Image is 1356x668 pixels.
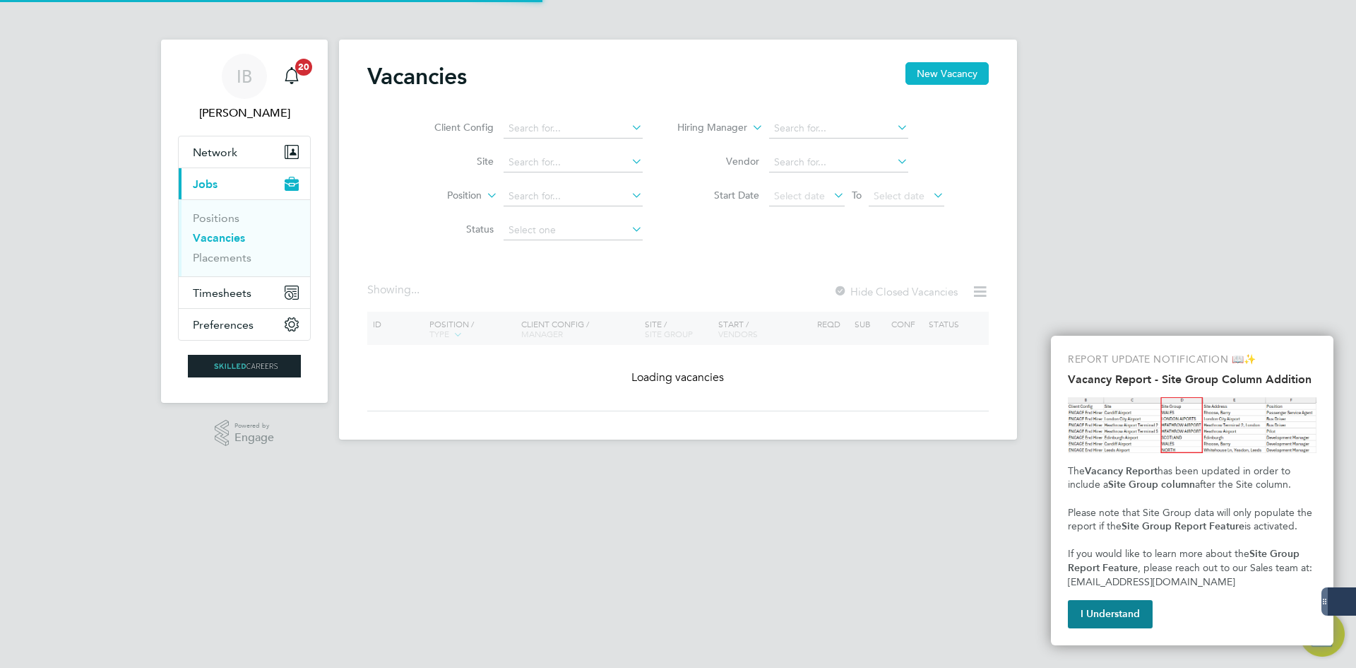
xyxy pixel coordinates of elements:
span: Jobs [193,177,218,191]
h2: Vacancies [367,62,467,90]
label: Position [400,189,482,203]
input: Search for... [769,119,908,139]
button: New Vacancy [905,62,989,85]
span: Preferences [193,318,254,332]
span: after the Site column. [1195,479,1291,491]
p: REPORT UPDATE NOTIFICATION 📖✨ [1068,353,1316,367]
img: Site Group Column in Vacancy Report [1068,397,1316,453]
strong: Vacancy Report [1085,465,1158,477]
span: If you would like to learn more about the [1068,548,1249,560]
h2: Vacancy Report - Site Group Column Addition [1068,373,1316,386]
span: Network [193,146,237,159]
span: To [847,186,866,204]
strong: Site Group column [1108,479,1195,491]
a: Go to account details [178,54,311,122]
span: Timesheets [193,286,251,300]
strong: Site Group Report Feature [1122,520,1244,532]
span: Select date [774,189,825,202]
input: Select one [504,221,643,240]
label: Start Date [678,189,759,201]
span: Select date [874,189,924,202]
input: Search for... [769,153,908,172]
img: skilledcareers-logo-retina.png [188,355,301,377]
label: Client Config [412,121,494,134]
input: Search for... [504,187,643,206]
nav: Main navigation [161,40,328,403]
span: Engage [234,432,274,444]
span: Isabelle Blackhall [178,105,311,122]
span: is activated. [1244,520,1297,532]
a: Go to home page [178,355,311,377]
input: Search for... [504,153,643,172]
label: Vendor [678,155,759,168]
label: Hide Closed Vacancies [833,285,958,298]
button: I Understand [1068,600,1153,628]
label: Hiring Manager [666,121,747,135]
strong: Site Group Report Feature [1068,548,1302,574]
a: Vacancies [193,231,245,245]
span: ... [411,283,420,297]
input: Search for... [504,119,643,139]
label: Site [412,155,494,168]
span: The [1068,465,1085,477]
a: Placements [193,251,251,264]
label: Status [412,223,494,235]
span: 20 [295,59,312,76]
span: has been updated in order to include a [1068,465,1293,491]
div: Showing [367,283,422,298]
span: Please note that Site Group data will only populate the report if the [1068,507,1315,533]
div: Vacancy Report - Site Group Column Addition [1051,336,1333,645]
span: , please reach out to our Sales team at: [EMAIL_ADDRESS][DOMAIN_NAME] [1068,562,1315,588]
span: Powered by [234,420,274,432]
span: IB [237,67,252,86]
a: Positions [193,211,239,225]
